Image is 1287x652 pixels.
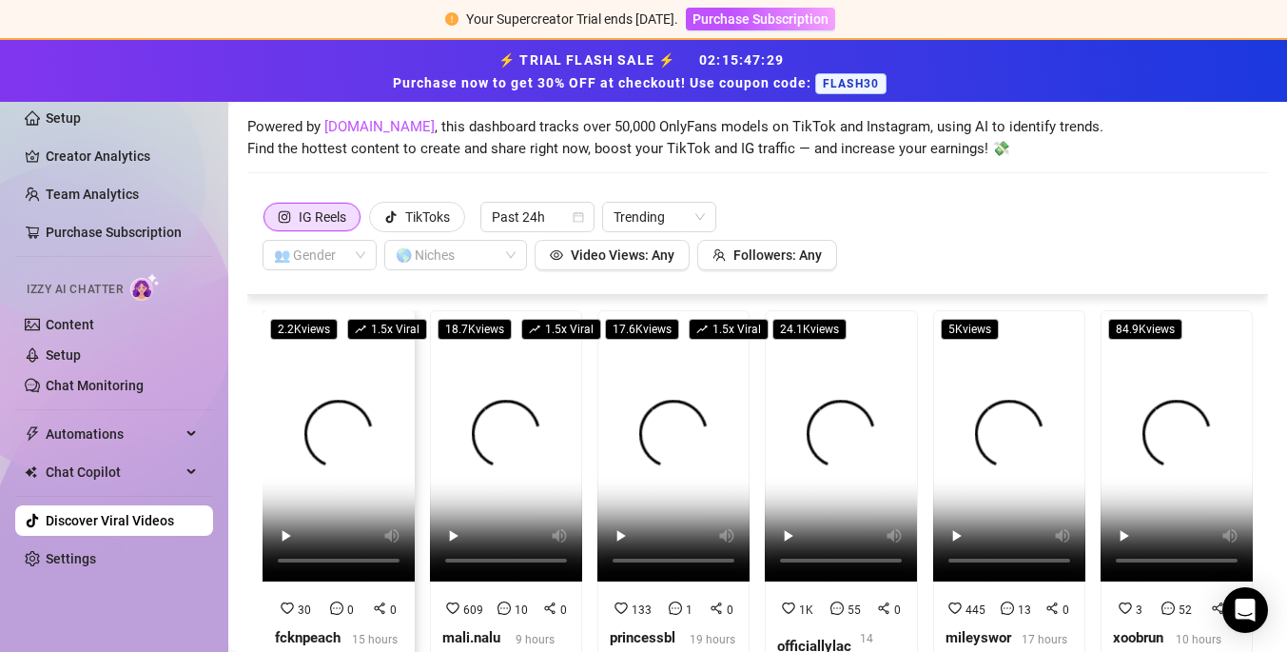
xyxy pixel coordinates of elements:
span: message [330,602,343,615]
img: AI Chatter [130,273,160,301]
span: 17.6K views [605,319,679,340]
span: exclamation-circle [445,12,458,26]
span: 84.9K views [1108,319,1182,340]
span: heart [1119,602,1132,615]
span: 1.5 x Viral [689,319,769,340]
span: Video Views: Any [571,247,674,263]
a: Purchase Subscription [686,11,835,27]
span: Past 24h [492,203,583,231]
span: Powered by , this dashboard tracks over 50,000 OnlyFans models on TikTok and Instagram, using AI ... [247,116,1103,161]
span: tik-tok [384,210,398,224]
span: 445 [965,603,985,617]
span: team [712,248,726,262]
span: heart [614,602,628,615]
span: heart [782,602,795,615]
span: 1K [799,603,813,617]
span: 133 [632,603,652,617]
span: Your Supercreator Trial ends [DATE]. [466,11,678,27]
button: Purchase Subscription [686,8,835,30]
span: 52 [1179,603,1192,617]
img: Chat Copilot [25,465,37,479]
span: calendar [573,211,584,223]
span: heart [446,602,459,615]
span: 0 [347,603,354,617]
span: 10 [515,603,528,617]
span: 609 [463,603,483,617]
span: share-alt [1045,602,1059,615]
span: message [669,602,682,615]
span: Chat Copilot [46,457,181,487]
span: 2.2K views [270,319,338,340]
a: Content [46,317,94,332]
span: 30 [298,603,311,617]
span: instagram [278,210,291,224]
span: rise [355,324,366,335]
span: 0 [727,603,733,617]
a: Setup [46,347,81,363]
span: 13 [1018,603,1031,617]
span: FLASH30 [815,73,887,94]
span: rise [529,324,540,335]
button: Followers: Any [697,240,837,270]
span: share-alt [1211,602,1224,615]
a: Setup [46,110,81,126]
span: 1 [686,603,692,617]
div: TikToks [405,203,450,231]
strong: ⚡ TRIAL FLASH SALE ⚡ [393,52,894,90]
a: Settings [46,551,96,566]
a: Discover Viral Videos [46,513,174,528]
div: IG Reels [299,203,346,231]
a: Chat Monitoring [46,378,144,393]
span: 0 [560,603,567,617]
span: 18.7K views [438,319,512,340]
span: share-alt [877,602,890,615]
span: 0 [1063,603,1069,617]
a: Purchase Subscription [46,225,182,240]
span: Followers: Any [733,247,822,263]
span: share-alt [373,602,386,615]
span: message [1001,602,1014,615]
a: [DOMAIN_NAME] [324,118,435,135]
a: Team Analytics [46,187,139,202]
span: heart [948,602,962,615]
span: 3 [1136,603,1142,617]
span: 0 [894,603,901,617]
span: message [830,602,844,615]
span: Purchase Subscription [692,11,829,27]
span: 0 [390,603,397,617]
span: eye [550,248,563,262]
span: share-alt [710,602,723,615]
span: 1.5 x Viral [521,319,601,340]
span: 1.5 x Viral [347,319,427,340]
span: message [497,602,511,615]
span: Trending [614,203,705,231]
span: Izzy AI Chatter [27,281,123,299]
span: 24.1K views [772,319,847,340]
span: heart [281,602,294,615]
strong: Purchase now to get 30% OFF at checkout! Use coupon code: [393,75,815,90]
span: 55 [848,603,861,617]
a: Creator Analytics [46,141,198,171]
span: message [1161,602,1175,615]
span: Automations [46,419,181,449]
span: rise [696,324,708,335]
span: 02 : 15 : 47 : 29 [699,52,784,68]
span: share-alt [543,602,556,615]
span: thunderbolt [25,426,40,442]
button: Video Views: Any [535,240,690,270]
div: Open Intercom Messenger [1222,587,1268,633]
span: 5K views [941,319,999,340]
